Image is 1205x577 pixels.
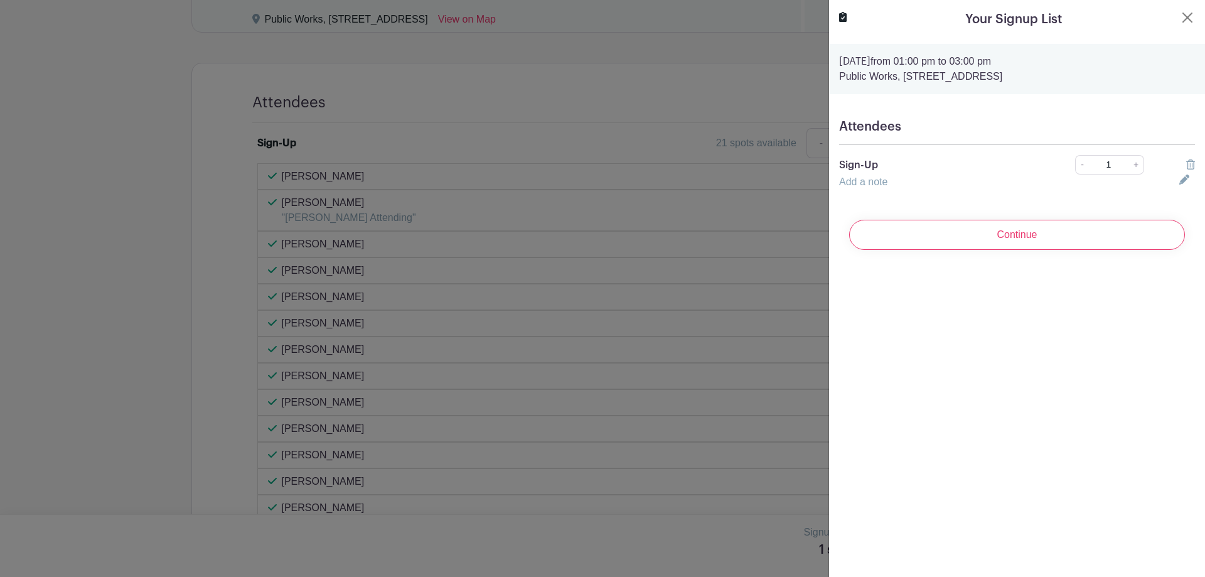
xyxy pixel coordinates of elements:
button: Close [1180,10,1195,25]
a: + [1128,155,1144,175]
a: - [1075,155,1089,175]
p: from 01:00 pm to 03:00 pm [839,54,1195,69]
h5: Attendees [839,119,1195,134]
h5: Your Signup List [965,10,1062,29]
strong: [DATE] [839,57,870,67]
input: Continue [849,220,1185,250]
p: Sign-Up [839,158,1041,173]
a: Add a note [839,176,887,187]
p: Public Works, [STREET_ADDRESS] [839,69,1195,84]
